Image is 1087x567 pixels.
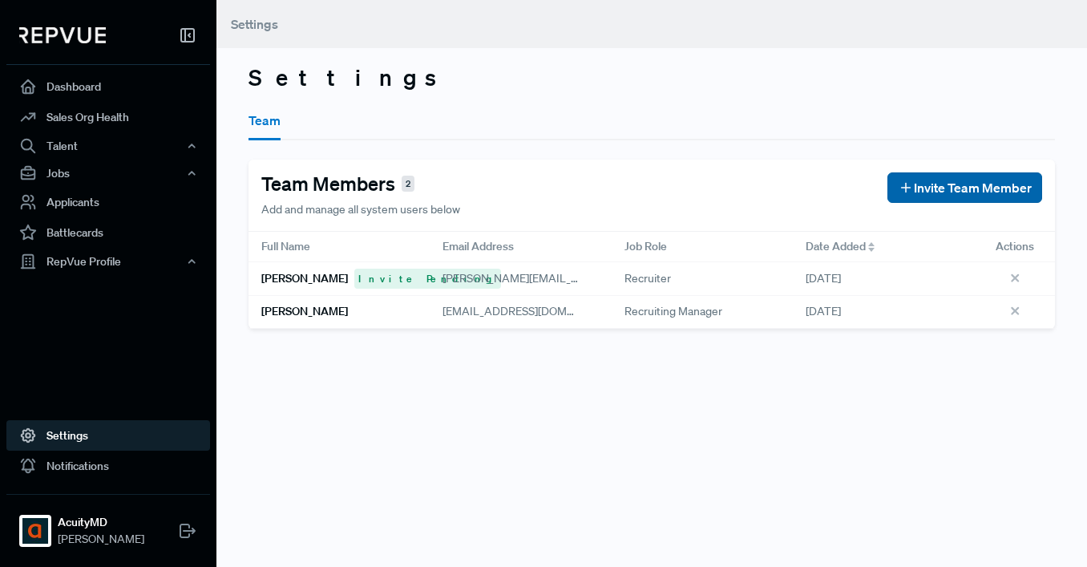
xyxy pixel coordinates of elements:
button: Talent [6,132,210,160]
span: 2 [402,176,414,192]
a: Settings [6,420,210,451]
span: Full Name [261,238,310,255]
span: [EMAIL_ADDRESS][DOMAIN_NAME] [442,304,626,318]
a: Notifications [6,451,210,481]
h4: Team Members [261,172,395,196]
h3: Settings [249,64,1055,91]
span: Date Added [806,238,866,255]
button: Team [249,99,281,140]
span: Job Role [624,238,667,255]
span: [PERSON_NAME] [58,531,144,548]
h6: [PERSON_NAME] [261,272,348,286]
span: Settings [231,16,278,32]
button: Invite Team Member [887,172,1042,203]
a: Battlecards [6,217,210,248]
div: Toggle SortBy [793,232,974,262]
button: RepVue Profile [6,248,210,275]
h6: [PERSON_NAME] [261,305,348,318]
a: AcuityMDAcuityMD[PERSON_NAME] [6,494,210,554]
button: Jobs [6,160,210,187]
span: [PERSON_NAME][EMAIL_ADDRESS][DOMAIN_NAME] [442,271,713,286]
span: Email Address [442,238,514,255]
strong: AcuityMD [58,514,144,531]
span: Invite Pending [354,269,501,288]
div: [DATE] [793,262,974,295]
a: Applicants [6,187,210,217]
span: Recruiting Manager [624,303,722,320]
a: Sales Org Health [6,102,210,132]
div: [DATE] [793,296,974,329]
a: Dashboard [6,71,210,102]
p: Add and manage all system users below [261,201,460,218]
span: Invite Team Member [914,178,1032,197]
img: RepVue [19,27,106,43]
span: Actions [996,238,1034,255]
img: AcuityMD [22,518,48,544]
span: Recruiter [624,270,671,287]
